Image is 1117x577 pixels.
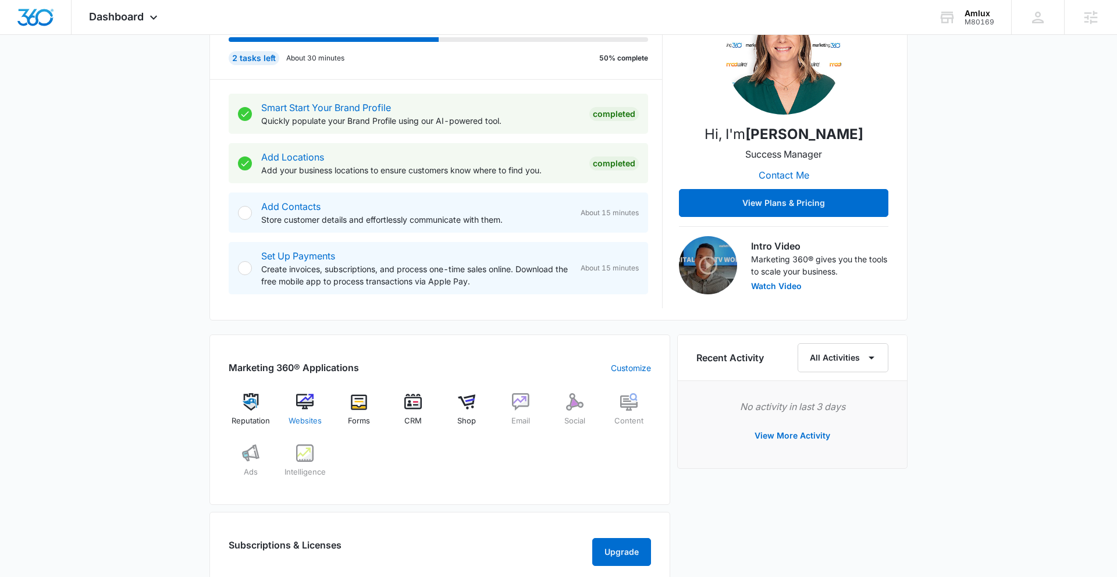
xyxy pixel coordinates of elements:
[611,362,651,374] a: Customize
[965,18,994,26] div: account id
[348,415,370,427] span: Forms
[286,53,344,63] p: About 30 minutes
[337,393,382,435] a: Forms
[261,201,321,212] a: Add Contacts
[553,393,597,435] a: Social
[679,236,737,294] img: Intro Video
[589,156,639,170] div: Completed
[564,415,585,427] span: Social
[798,343,888,372] button: All Activities
[696,351,764,365] h6: Recent Activity
[599,53,648,63] p: 50% complete
[705,124,863,145] p: Hi, I'm
[229,51,279,65] div: 2 tasks left
[592,538,651,566] button: Upgrade
[229,361,359,375] h2: Marketing 360® Applications
[229,444,273,486] a: Ads
[283,393,328,435] a: Websites
[229,393,273,435] a: Reputation
[679,189,888,217] button: View Plans & Pricing
[261,250,335,262] a: Set Up Payments
[745,126,863,143] strong: [PERSON_NAME]
[696,400,888,414] p: No activity in last 3 days
[457,415,476,427] span: Shop
[511,415,530,427] span: Email
[261,164,580,176] p: Add your business locations to ensure customers know where to find you.
[283,444,328,486] a: Intelligence
[581,208,639,218] span: About 15 minutes
[499,393,543,435] a: Email
[244,466,258,478] span: Ads
[614,415,643,427] span: Content
[745,147,822,161] p: Success Manager
[581,263,639,273] span: About 15 minutes
[589,107,639,121] div: Completed
[404,415,422,427] span: CRM
[444,393,489,435] a: Shop
[289,415,322,427] span: Websites
[89,10,144,23] span: Dashboard
[747,161,821,189] button: Contact Me
[284,466,326,478] span: Intelligence
[606,393,651,435] a: Content
[261,115,580,127] p: Quickly populate your Brand Profile using our AI-powered tool.
[751,253,888,277] p: Marketing 360® gives you the tools to scale your business.
[232,415,270,427] span: Reputation
[261,151,324,163] a: Add Locations
[261,102,391,113] a: Smart Start Your Brand Profile
[965,9,994,18] div: account name
[751,239,888,253] h3: Intro Video
[743,422,842,450] button: View More Activity
[751,282,802,290] button: Watch Video
[261,263,571,287] p: Create invoices, subscriptions, and process one-time sales online. Download the free mobile app t...
[390,393,435,435] a: CRM
[261,213,571,226] p: Store customer details and effortlessly communicate with them.
[229,538,341,561] h2: Subscriptions & Licenses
